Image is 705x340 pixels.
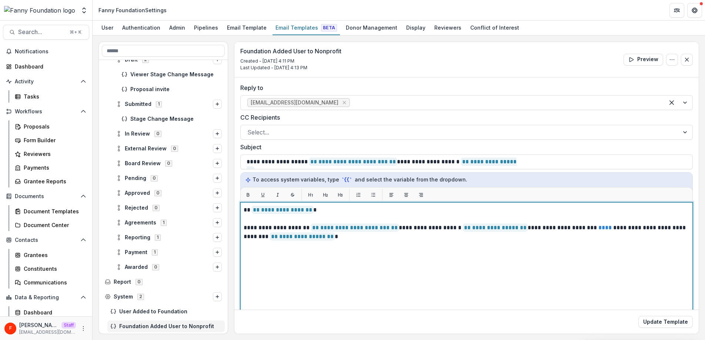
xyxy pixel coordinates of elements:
[24,309,83,316] div: Dashboard
[161,220,167,226] span: 1
[213,144,222,153] button: Options
[166,22,188,33] div: Admin
[431,22,464,33] div: Reviewers
[273,22,340,33] div: Email Templates
[24,265,83,273] div: Constituents
[242,189,254,201] button: Bold
[385,189,397,201] button: Align left
[213,100,222,109] button: Options
[213,129,222,138] button: Options
[79,324,88,333] button: More
[107,306,225,317] div: User Added to Foundation
[681,54,693,66] button: Close
[24,164,83,171] div: Payments
[24,136,83,144] div: Form Builder
[343,21,400,35] a: Donor Management
[400,189,412,201] button: Align center
[154,190,161,196] span: 0
[245,176,688,184] p: To access system variables, type and select the variable from the dropdown.
[343,22,400,33] div: Donor Management
[113,231,225,243] div: Reporting1Options
[61,322,76,329] p: Staff
[125,234,150,241] span: Reporting
[113,157,225,169] div: Board Review0Options
[119,323,222,330] span: Foundation Added User to Nonprofit
[107,320,225,332] div: Foundation Added User to Nonprofit
[114,279,131,285] span: Report
[320,189,331,201] button: H2
[113,172,225,184] div: Pending0Options
[142,57,149,63] span: 2
[113,246,225,258] div: Payment1Options
[125,220,156,226] span: Agreements
[119,309,222,315] span: User Added to Foundation
[15,193,77,200] span: Documents
[12,161,89,174] a: Payments
[102,291,225,303] div: System2Options
[15,63,83,70] div: Dashboard
[341,176,353,184] code: `{{`
[118,113,225,125] div: Stage Change Message
[213,218,222,227] button: Options
[154,131,161,137] span: 0
[24,207,83,215] div: Document Templates
[3,291,89,303] button: Open Data & Reporting
[666,97,678,109] div: Clear selected options
[224,21,270,35] a: Email Template
[273,21,340,35] a: Email Templates Beta
[98,21,116,35] a: User
[156,101,162,107] span: 1
[130,86,222,93] span: Proposal invite
[467,22,522,33] div: Conflict of Interest
[12,148,89,160] a: Reviewers
[12,249,89,261] a: Grantees
[191,22,221,33] div: Pipelines
[415,189,427,201] button: Align right
[3,190,89,202] button: Open Documents
[12,263,89,275] a: Constituents
[287,189,298,201] button: Strikethrough
[118,69,225,80] div: Viewer Stage Change Message
[152,264,159,270] span: 0
[151,175,158,181] span: 0
[130,116,222,122] span: Stage Change Message
[19,321,59,329] p: [PERSON_NAME]
[136,279,143,285] span: 0
[171,146,178,151] span: 0
[24,93,83,100] div: Tasks
[15,49,86,55] span: Notifications
[119,22,163,33] div: Authentication
[98,22,116,33] div: User
[125,101,151,107] span: Submitted
[113,261,225,273] div: Awarded0Options
[431,21,464,35] a: Reviewers
[119,21,163,35] a: Authentication
[19,329,76,336] p: [EMAIL_ADDRESS][DOMAIN_NAME]
[687,3,702,18] button: Get Help
[305,189,317,201] button: H1
[130,71,222,78] span: Viewer Stage Change Message
[15,237,77,243] span: Contacts
[113,202,225,214] div: Rejected0Options
[12,219,89,231] a: Document Center
[98,6,167,14] div: Fanny Foundation Settings
[341,99,348,106] div: Remove fanny@trytemelio.com
[24,279,83,286] div: Communications
[125,205,148,211] span: Rejected
[113,187,225,199] div: Approved0Options
[213,233,222,242] button: Options
[12,205,89,217] a: Document Templates
[125,131,150,137] span: In Review
[125,249,147,256] span: Payment
[3,46,89,57] button: Notifications
[18,29,65,36] span: Search...
[191,21,221,35] a: Pipelines
[125,160,161,167] span: Board Review
[9,326,12,331] div: Fanny
[251,100,338,106] span: [EMAIL_ADDRESS][DOMAIN_NAME]
[3,25,89,40] button: Search...
[12,276,89,289] a: Communications
[15,109,77,115] span: Workflows
[12,90,89,103] a: Tasks
[403,22,428,33] div: Display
